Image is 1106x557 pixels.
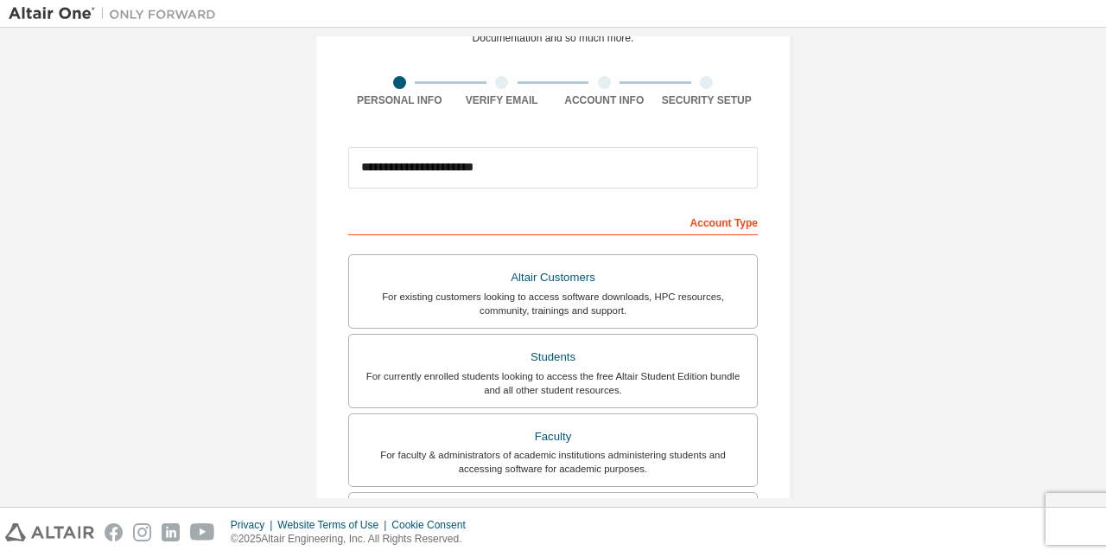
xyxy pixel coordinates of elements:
[9,5,225,22] img: Altair One
[5,523,94,541] img: altair_logo.svg
[359,425,747,449] div: Faculty
[277,518,391,532] div: Website Terms of Use
[348,93,451,107] div: Personal Info
[359,266,747,290] div: Altair Customers
[553,93,656,107] div: Account Info
[133,523,151,541] img: instagram.svg
[359,290,747,317] div: For existing customers looking to access software downloads, HPC resources, community, trainings ...
[231,532,476,547] p: © 2025 Altair Engineering, Inc. All Rights Reserved.
[348,208,758,235] div: Account Type
[451,93,554,107] div: Verify Email
[190,523,215,541] img: youtube.svg
[359,448,747,476] div: For faculty & administrators of academic institutions administering students and accessing softwa...
[105,523,123,541] img: facebook.svg
[359,345,747,369] div: Students
[231,518,277,532] div: Privacy
[656,93,759,107] div: Security Setup
[359,369,747,397] div: For currently enrolled students looking to access the free Altair Student Edition bundle and all ...
[162,523,180,541] img: linkedin.svg
[391,518,475,532] div: Cookie Consent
